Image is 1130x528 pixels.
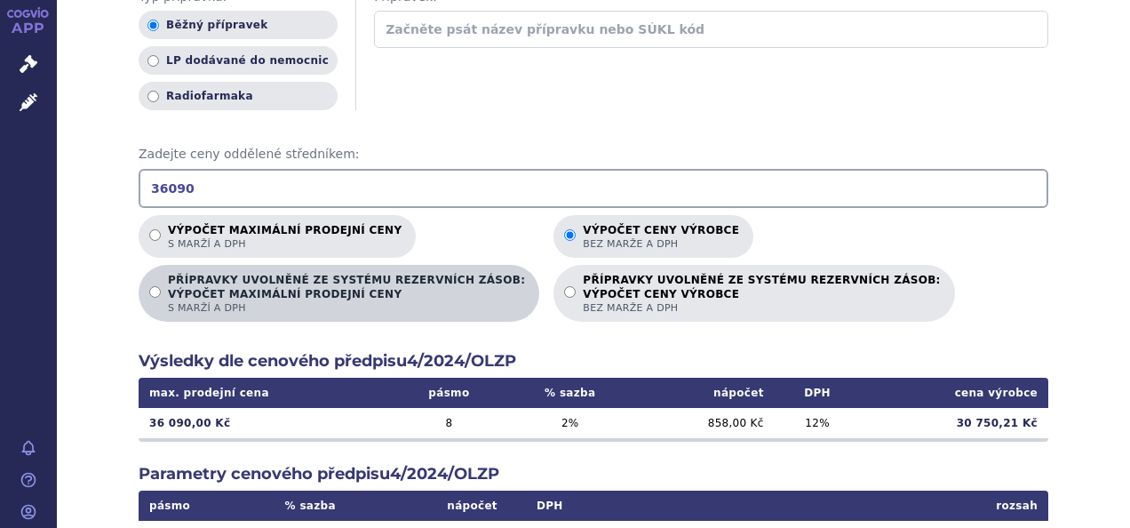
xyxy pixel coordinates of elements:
[393,408,505,438] td: 8
[139,11,338,39] label: Běžný přípravek
[168,274,525,315] p: PŘÍPRAVKY UVOLNĚNÉ ZE SYSTÉMU REZERVNÍCH ZÁSOB:
[635,408,775,438] td: 858,00 Kč
[139,46,338,75] label: LP dodávané do nemocnic
[583,237,739,251] span: bez marže a DPH
[860,378,1048,408] th: cena výrobce
[583,224,739,251] p: Výpočet ceny výrobce
[247,491,373,521] th: % sazba
[139,169,1048,208] input: Zadejte ceny oddělené středníkem
[508,491,592,521] th: DPH
[635,378,775,408] th: nápočet
[393,378,505,408] th: pásmo
[583,274,940,315] p: PŘÍPRAVKY UVOLNĚNÉ ZE SYSTÉMU REZERVNÍCH ZÁSOB:
[147,20,159,31] input: Běžný přípravek
[139,463,1048,485] h2: Parametry cenového předpisu 4/2024/OLZP
[149,229,161,241] input: Výpočet maximální prodejní cenys marží a DPH
[147,91,159,102] input: Radiofarmaka
[775,408,861,438] td: 12 %
[564,286,576,298] input: PŘÍPRAVKY UVOLNĚNÉ ZE SYSTÉMU REZERVNÍCH ZÁSOB:VÝPOČET CENY VÝROBCEbez marže a DPH
[583,287,940,301] strong: VÝPOČET CENY VÝROBCE
[168,237,402,251] span: s marží a DPH
[168,224,402,251] p: Výpočet maximální prodejní ceny
[139,408,393,438] td: 36 090,00 Kč
[139,491,247,521] th: pásmo
[592,491,1048,521] th: rozsah
[139,378,393,408] th: max. prodejní cena
[373,491,508,521] th: nápočet
[139,82,338,110] label: Radiofarmaka
[149,286,161,298] input: PŘÍPRAVKY UVOLNĚNÉ ZE SYSTÉMU REZERVNÍCH ZÁSOB:VÝPOČET MAXIMÁLNÍ PRODEJNÍ CENYs marží a DPH
[168,301,525,315] span: s marží a DPH
[374,11,1048,48] input: Začněte psát název přípravku nebo SÚKL kód
[505,378,635,408] th: % sazba
[775,378,861,408] th: DPH
[860,408,1048,438] td: 30 750,21 Kč
[505,408,635,438] td: 2 %
[564,229,576,241] input: Výpočet ceny výrobcebez marže a DPH
[139,146,1048,164] span: Zadejte ceny oddělené středníkem:
[583,301,940,315] span: bez marže a DPH
[168,287,525,301] strong: VÝPOČET MAXIMÁLNÍ PRODEJNÍ CENY
[139,350,1048,372] h2: Výsledky dle cenového předpisu 4/2024/OLZP
[147,55,159,67] input: LP dodávané do nemocnic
